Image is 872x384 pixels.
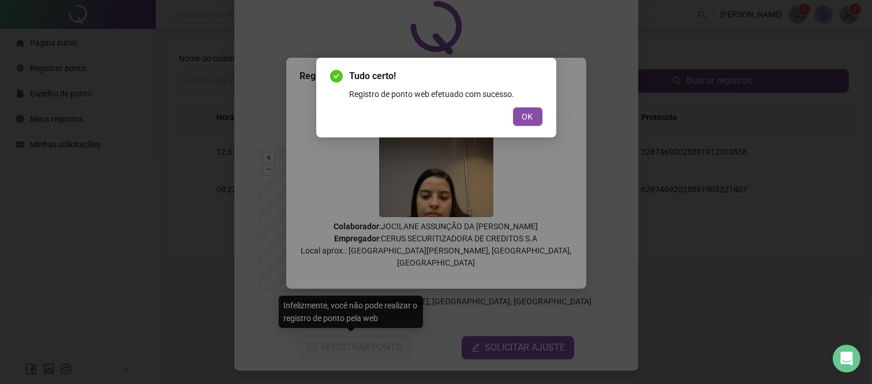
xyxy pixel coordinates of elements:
[350,88,542,100] div: Registro de ponto web efetuado com sucesso.
[350,69,542,83] span: Tudo certo!
[522,110,533,123] span: OK
[513,107,542,126] button: OK
[330,70,343,83] span: check-circle
[833,345,860,372] div: Open Intercom Messenger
